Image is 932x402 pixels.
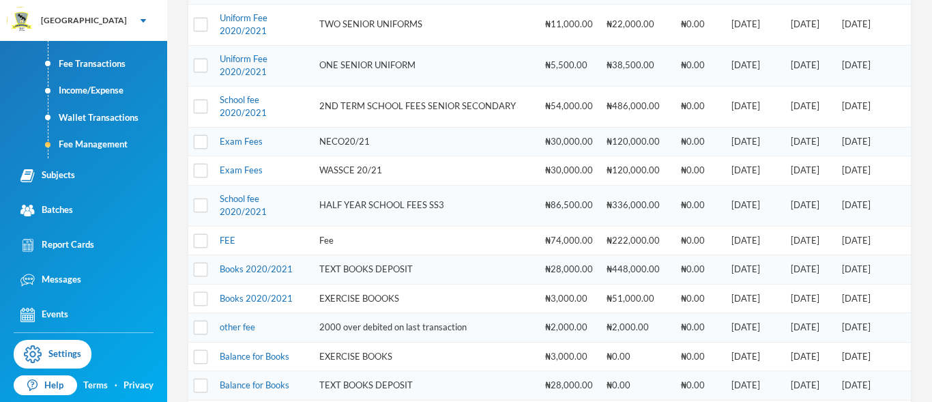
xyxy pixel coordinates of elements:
[48,77,167,104] a: Income/Expense
[725,185,784,226] td: [DATE]
[600,371,674,401] td: ₦0.00
[600,4,674,45] td: ₦22,000.00
[14,340,91,369] a: Settings
[674,185,725,226] td: ₦0.00
[600,156,674,186] td: ₦120,000.00
[725,226,784,255] td: [DATE]
[725,45,784,86] td: [DATE]
[312,45,538,86] td: ONE SENIOR UNIFORM
[725,255,784,285] td: [DATE]
[674,284,725,313] td: ₦0.00
[48,51,167,78] a: Fee Transactions
[220,263,293,274] a: Books 2020/2021
[600,342,674,371] td: ₦0.00
[725,86,784,127] td: [DATE]
[784,226,835,255] td: [DATE]
[674,226,725,255] td: ₦0.00
[835,4,911,45] td: [DATE]
[674,156,725,186] td: ₦0.00
[600,185,674,226] td: ₦336,000.00
[20,169,75,183] div: Subjects
[835,255,911,285] td: [DATE]
[312,313,538,343] td: 2000 over debited on last transaction
[312,255,538,285] td: TEXT BOOKS DEPOSIT
[220,293,293,304] a: Books 2020/2021
[674,371,725,401] td: ₦0.00
[20,238,94,253] div: Report Cards
[725,342,784,371] td: [DATE]
[41,14,127,27] div: [GEOGRAPHIC_DATA]
[725,284,784,313] td: [DATE]
[674,342,725,371] td: ₦0.00
[674,255,725,285] td: ₦0.00
[835,45,911,86] td: [DATE]
[20,273,81,287] div: Messages
[835,313,911,343] td: [DATE]
[784,255,835,285] td: [DATE]
[725,127,784,156] td: [DATE]
[312,86,538,127] td: 2ND TERM SCHOOL FEES SENIOR SECONDARY
[784,127,835,156] td: [DATE]
[312,342,538,371] td: EXERCISE BOOKS
[220,94,267,119] a: School fee 2020/2021
[674,127,725,156] td: ₦0.00
[312,156,538,186] td: WASSCE 20/21
[220,235,235,246] a: FEE
[20,203,73,218] div: Batches
[14,375,77,396] a: Help
[538,4,600,45] td: ₦11,000.00
[538,284,600,313] td: ₦3,000.00
[835,185,911,226] td: [DATE]
[538,371,600,401] td: ₦28,000.00
[20,308,68,322] div: Events
[725,4,784,45] td: [DATE]
[538,156,600,186] td: ₦30,000.00
[674,313,725,343] td: ₦0.00
[674,4,725,45] td: ₦0.00
[835,284,911,313] td: [DATE]
[784,45,835,86] td: [DATE]
[538,86,600,127] td: ₦54,000.00
[220,53,267,78] a: Uniform Fee 2020/2021
[538,313,600,343] td: ₦2,000.00
[312,371,538,401] td: TEXT BOOKS DEPOSIT
[538,45,600,86] td: ₦5,500.00
[725,313,784,343] td: [DATE]
[220,136,263,147] a: Exam Fees
[784,342,835,371] td: [DATE]
[784,313,835,343] td: [DATE]
[835,86,911,127] td: [DATE]
[835,371,911,401] td: [DATE]
[600,313,674,343] td: ₦2,000.00
[220,193,267,218] a: School fee 2020/2021
[725,156,784,186] td: [DATE]
[835,342,911,371] td: [DATE]
[600,255,674,285] td: ₦448,000.00
[48,104,167,132] a: Wallet Transactions
[312,284,538,313] td: EXERCISE BOOOKS
[600,226,674,255] td: ₦222,000.00
[784,4,835,45] td: [DATE]
[312,226,538,255] td: Fee
[538,127,600,156] td: ₦30,000.00
[600,127,674,156] td: ₦120,000.00
[538,185,600,226] td: ₦86,500.00
[835,156,911,186] td: [DATE]
[312,185,538,226] td: HALF YEAR SCHOOL FEES SS3
[538,226,600,255] td: ₦74,000.00
[784,371,835,401] td: [DATE]
[83,379,108,392] a: Terms
[220,321,255,332] a: other fee
[835,127,911,156] td: [DATE]
[725,371,784,401] td: [DATE]
[674,86,725,127] td: ₦0.00
[784,156,835,186] td: [DATE]
[220,12,267,37] a: Uniform Fee 2020/2021
[600,284,674,313] td: ₦51,000.00
[835,226,911,255] td: [DATE]
[538,255,600,285] td: ₦28,000.00
[312,127,538,156] td: NECO20/21
[674,45,725,86] td: ₦0.00
[123,379,154,392] a: Privacy
[784,86,835,127] td: [DATE]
